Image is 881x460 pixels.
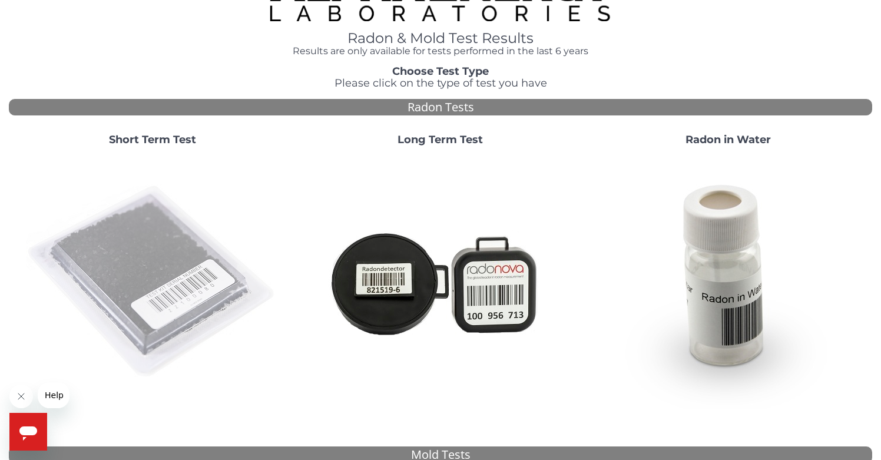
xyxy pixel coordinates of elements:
div: Radon Tests [9,99,872,116]
iframe: Button to launch messaging window [9,413,47,451]
strong: Choose Test Type [392,65,489,78]
h1: Radon & Mold Test Results [268,31,613,46]
img: RadoninWater.jpg [602,155,855,409]
h4: Results are only available for tests performed in the last 6 years [268,46,613,57]
img: ShortTerm.jpg [26,155,279,409]
strong: Short Term Test [109,133,196,146]
span: Please click on the type of test you have [334,77,547,90]
iframe: Message from company [38,382,69,408]
img: Radtrak2vsRadtrak3.jpg [314,155,567,409]
iframe: Close message [9,385,33,408]
strong: Long Term Test [398,133,483,146]
strong: Radon in Water [685,133,771,146]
